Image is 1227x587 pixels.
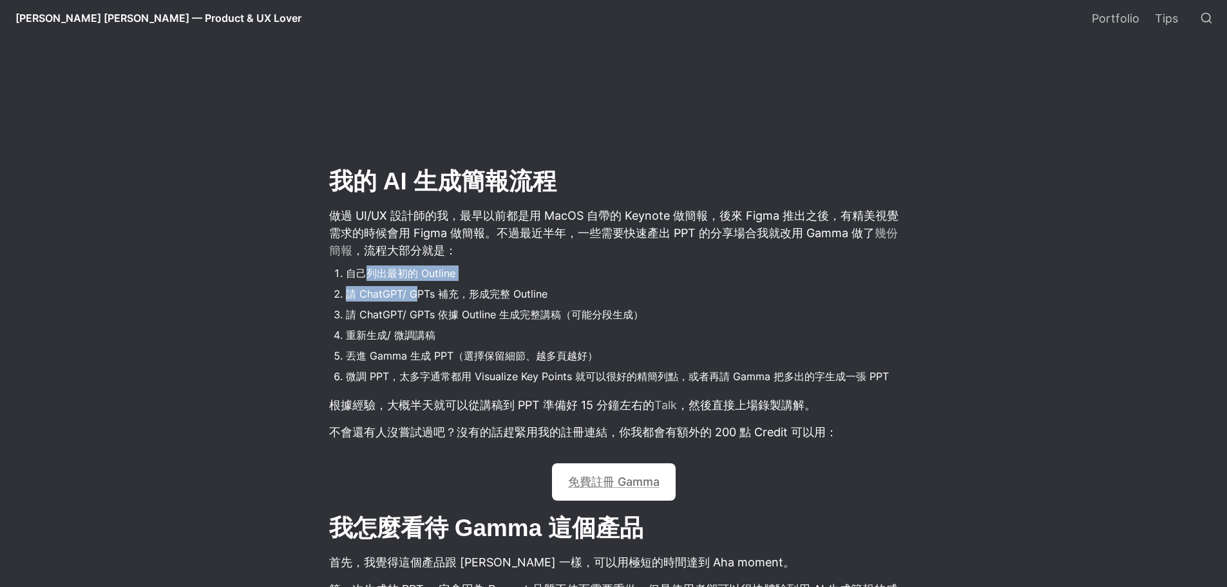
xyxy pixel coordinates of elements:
[328,552,900,573] p: 首先，我覺得這個產品跟 [PERSON_NAME] 一樣，可以用極短的時間達到 Aha moment。
[15,12,301,24] span: [PERSON_NAME] [PERSON_NAME] — Product & UX Lover
[328,421,900,443] p: 不會還有人沒嘗試過吧？沒有的話趕緊用我的註冊連結，你我都會有額外的 200 點 Credit 可以用：
[346,264,900,283] li: 自己列出最初的 Outline
[346,346,900,365] li: 丟進 Gamma 生成 PPT（選擇保留細節、越多頁越好）
[328,164,900,199] h2: 我的 AI 生成簡報流程
[654,398,677,412] a: Talk
[346,284,900,303] li: 請 ChatGPT/ GPTs 補充，形成完整 Outline
[346,305,900,324] li: 請 ChatGPT/ GPTs 依據 Outline 生成完整講稿（可能分段生成）
[568,475,660,488] a: 免費註冊 Gamma
[328,511,900,546] h2: 我怎麼看待 Gamma 這個產品
[328,394,900,416] p: 根據經驗，大概半天就可以從講稿到 PPT 準備好 15 分鐘左右的 ，然後直接上場錄製講解。
[329,226,898,257] a: 幾份簡報
[328,205,900,261] p: 做過 UI/UX 設計師的我，最早以前都是用 MacOS 自帶的 Keynote 做簡報，後來 Figma 推出之後，有精美視覺需求的時候會用 Figma 做簡報。不過最近半年，一些需要快速產出...
[346,367,900,386] li: 微調 PPT，太多字通常都用 Visualize Key Points 就可以很好的精簡列點，或者再請 Gamma 把多出的字生成一張 PPT
[346,325,900,345] li: 重新生成/ 微調講稿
